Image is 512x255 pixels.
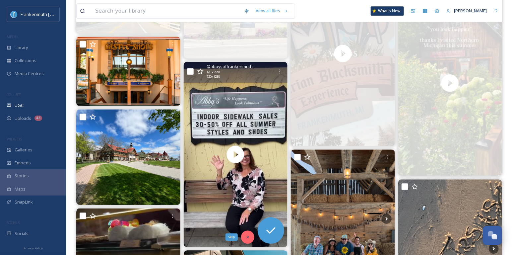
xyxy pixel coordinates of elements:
span: SOCIALS [7,220,20,225]
span: COLLECT [7,92,21,97]
span: Maps [15,186,26,192]
span: Privacy Policy [24,246,43,250]
span: Embeds [15,160,31,166]
img: 18067339762821505.jpg [76,109,180,205]
a: Privacy Policy [24,244,43,252]
div: 43 [34,116,42,121]
span: Video [212,70,220,74]
span: Uploads [15,115,31,122]
span: @ abbysoffrankenmuth [207,63,253,70]
img: #photography #frankenmuth #bavarianinn [76,37,180,106]
span: [PERSON_NAME] [454,8,487,14]
button: Open Chat [483,226,502,245]
span: UGC [15,102,24,109]
span: Socials [15,230,29,237]
input: Search your library [92,4,241,18]
span: WIDGETS [7,136,22,141]
span: Media Centres [15,70,44,77]
span: SnapLink [15,199,33,205]
span: 720 x 1280 [207,74,220,79]
a: View all files [253,4,291,17]
video: Our summer sell down is still going on!! Get these beautiful pieces while supplies last! Here are... [183,62,288,247]
a: [PERSON_NAME] [443,4,490,17]
a: What's New [371,6,404,16]
img: Social%20Media%20PFP%202025.jpg [11,11,17,18]
div: Skip [225,233,238,241]
span: Stories [15,173,29,179]
span: Frankenmuth [US_STATE] [21,11,71,17]
span: Collections [15,57,36,64]
span: Library [15,44,28,51]
span: MEDIA [7,34,18,39]
img: thumbnail [183,62,288,247]
span: Galleries [15,147,32,153]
